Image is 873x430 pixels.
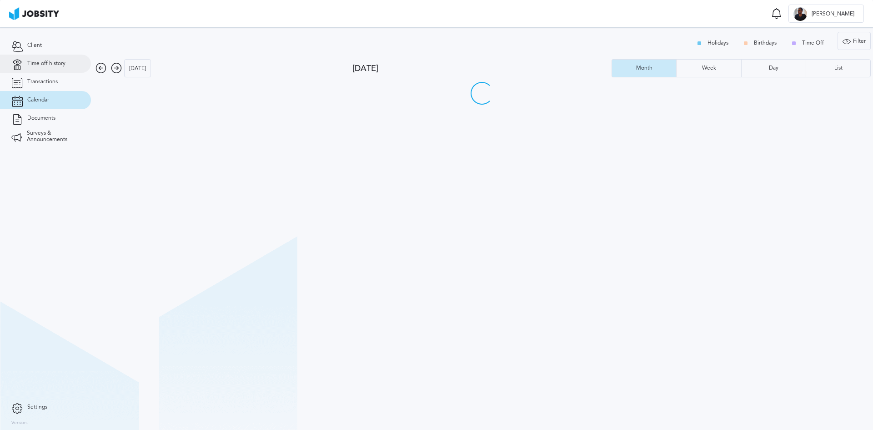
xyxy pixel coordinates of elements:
div: [DATE] [125,60,151,78]
span: Time off history [27,61,65,67]
div: G [793,7,807,21]
button: List [806,59,871,77]
img: ab4bad089aa723f57921c736e9817d99.png [9,7,59,20]
span: Transactions [27,79,58,85]
button: Filter [838,32,871,50]
div: Day [764,65,783,71]
div: Week [697,65,721,71]
span: [PERSON_NAME] [807,11,859,17]
span: Client [27,42,42,49]
button: Day [741,59,806,77]
button: G[PERSON_NAME] [788,5,864,23]
button: Month [612,59,676,77]
span: Surveys & Announcements [27,130,80,143]
button: Week [676,59,741,77]
span: Calendar [27,97,49,103]
span: Documents [27,115,55,121]
div: [DATE] [352,64,612,73]
div: Month [632,65,657,71]
span: Settings [27,404,47,410]
button: [DATE] [124,59,151,77]
div: List [830,65,847,71]
label: Version: [11,420,28,426]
